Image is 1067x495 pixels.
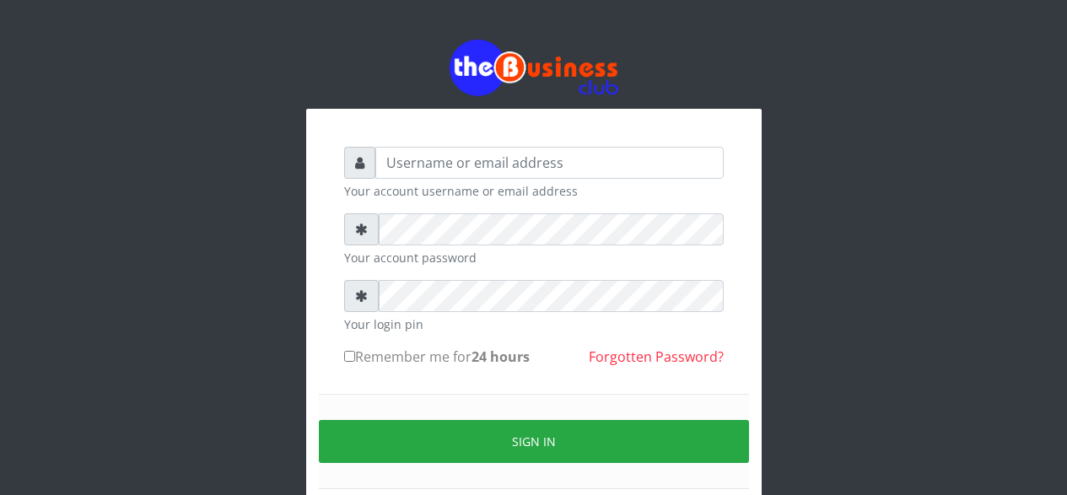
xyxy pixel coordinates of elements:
[344,249,724,266] small: Your account password
[589,347,724,366] a: Forgotten Password?
[344,347,530,367] label: Remember me for
[344,351,355,362] input: Remember me for24 hours
[344,315,724,333] small: Your login pin
[319,420,749,463] button: Sign in
[344,182,724,200] small: Your account username or email address
[472,347,530,366] b: 24 hours
[375,147,724,179] input: Username or email address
